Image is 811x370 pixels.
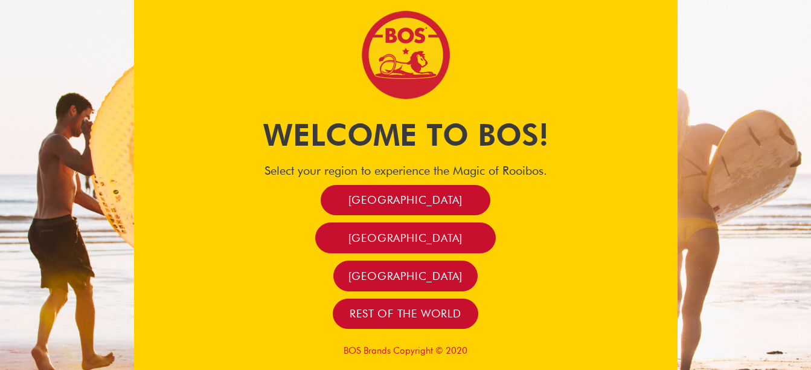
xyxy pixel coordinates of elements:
[315,222,496,253] a: [GEOGRAPHIC_DATA]
[348,269,463,283] span: [GEOGRAPHIC_DATA]
[333,261,477,291] a: [GEOGRAPHIC_DATA]
[350,307,461,320] span: Rest of the world
[333,299,478,329] a: Rest of the world
[348,193,463,207] span: [GEOGRAPHIC_DATA]
[134,114,678,156] h1: Welcome to BOS!
[134,345,678,356] p: BOS Brands Copyright © 2020
[321,185,491,216] a: [GEOGRAPHIC_DATA]
[348,231,463,245] span: [GEOGRAPHIC_DATA]
[134,163,678,178] h4: Select your region to experience the Magic of Rooibos.
[361,10,451,100] img: Bos Brands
